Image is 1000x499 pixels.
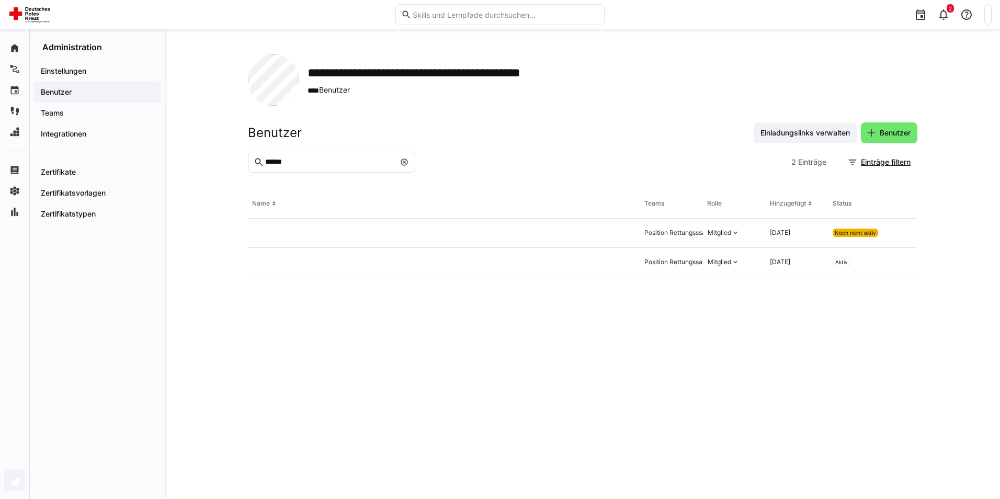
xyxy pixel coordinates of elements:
[252,199,270,208] div: Name
[833,199,851,208] div: Status
[707,199,722,208] div: Rolle
[759,128,851,138] span: Einladungslinks verwalten
[835,230,876,236] span: Noch nicht aktiv
[861,122,917,143] button: Benutzer
[770,199,806,208] div: Hinzugefügt
[708,258,731,266] div: Mitglied
[949,5,952,12] span: 2
[308,85,520,96] span: Benutzer
[859,157,912,167] span: Einträge filtern
[835,259,848,265] span: Aktiv
[412,10,599,19] input: Skills und Lernpfade durchsuchen…
[798,157,826,167] span: Einträge
[791,157,796,167] span: 2
[644,199,664,208] div: Teams
[770,258,790,266] span: [DATE]
[708,229,731,237] div: Mitglied
[878,128,912,138] span: Benutzer
[842,152,917,173] button: Einträge filtern
[248,125,302,141] h2: Benutzer
[770,229,790,236] span: [DATE]
[754,122,857,143] button: Einladungslinks verwalten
